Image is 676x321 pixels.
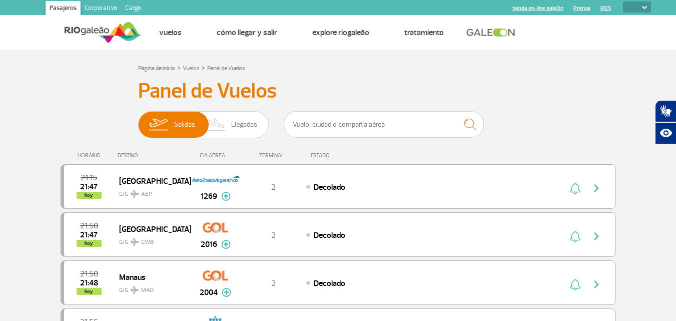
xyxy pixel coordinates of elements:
[200,286,218,298] span: 2004
[404,28,444,38] a: Tratamiento
[80,279,98,286] span: 2025-08-25 21:48:00
[121,1,145,17] a: Cargo
[201,190,217,202] span: 1269
[174,112,195,138] span: Salidas
[138,65,175,72] a: Página de inicio
[241,152,306,159] div: TERMINAL
[159,28,182,38] a: Vuelos
[119,270,183,283] span: Manaus
[143,112,174,138] img: slider-embarque
[141,286,154,295] span: MAO
[590,278,602,290] img: seta-direita-painel-voo.svg
[141,190,152,199] span: AEP
[222,288,231,297] img: mais-info-painel-voo.svg
[312,28,369,38] a: Explore RIOgaleão
[271,278,276,288] span: 2
[570,182,580,194] img: sino-painel-voo.svg
[600,5,611,12] a: RQS
[284,111,484,138] input: Vuelo, ciudad o compañía aérea
[231,112,257,138] span: Llegadas
[80,183,98,190] span: 2025-08-25 21:47:00
[512,5,563,12] a: tienda on-line galeOn
[80,222,98,229] span: 2025-08-25 21:50:00
[221,192,231,201] img: mais-info-painel-voo.svg
[655,100,676,144] div: Plugin de acessibilidade da Hand Talk.
[655,122,676,144] button: Abrir recursos assistivos.
[119,232,183,247] span: GIG
[590,230,602,242] img: seta-direita-painel-voo.svg
[177,62,181,73] a: >
[64,152,118,159] div: HORÁRIO
[202,62,205,73] a: >
[119,222,183,235] span: [GEOGRAPHIC_DATA]
[570,230,580,242] img: sino-painel-voo.svg
[221,240,231,249] img: mais-info-painel-voo.svg
[77,192,102,199] span: hoy
[118,152,191,159] div: DESTINO
[119,184,183,199] span: GIG
[306,152,387,159] div: ESTADO
[81,174,97,181] span: 2025-08-25 21:15:00
[80,270,98,277] span: 2025-08-25 21:50:00
[183,65,200,72] a: Vuelos
[46,1,81,17] a: Pasajeros
[131,286,139,294] img: destiny_airplane.svg
[77,240,102,247] span: hoy
[314,182,345,192] span: Decolado
[131,190,139,198] img: destiny_airplane.svg
[141,238,154,247] span: CWB
[570,278,580,290] img: sino-painel-voo.svg
[202,112,232,138] img: slider-desembarque
[77,288,102,295] span: hoy
[271,182,276,192] span: 2
[201,238,217,250] span: 2016
[314,278,345,288] span: Decolado
[590,182,602,194] img: seta-direita-painel-voo.svg
[207,65,245,72] a: Panel de Vuelos
[119,280,183,295] span: GIG
[655,100,676,122] button: Abrir tradutor de língua de sinais.
[271,230,276,240] span: 2
[217,28,277,38] a: Cómo llegar y salir
[81,1,121,17] a: Corporativo
[314,230,345,240] span: Decolado
[191,152,241,159] div: CIA AÉREA
[573,5,590,12] a: Prensa
[80,231,98,238] span: 2025-08-25 21:47:04
[138,79,538,104] h3: Panel de Vuelos
[119,174,183,187] span: [GEOGRAPHIC_DATA]
[131,238,139,246] img: destiny_airplane.svg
